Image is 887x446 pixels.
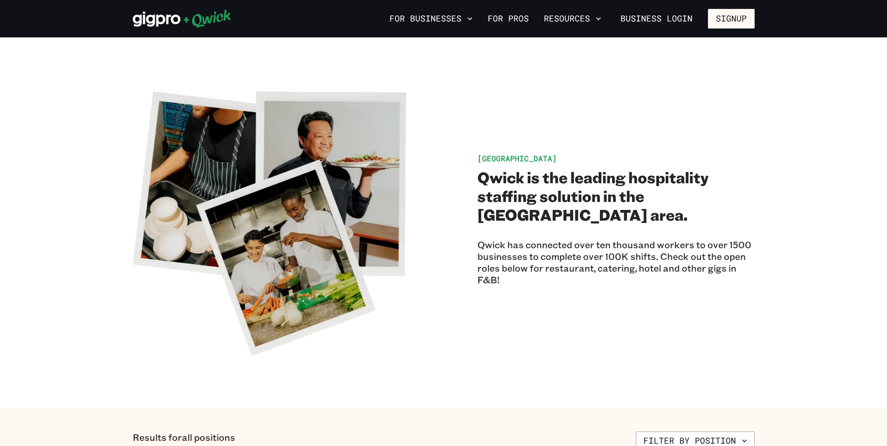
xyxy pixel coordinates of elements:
img: A collection of images of people working gigs. [133,84,410,361]
p: Qwick has connected over ten thousand workers to over 1500 businesses to complete over 100K shift... [477,239,755,286]
button: Signup [708,9,755,29]
button: For Businesses [386,11,476,27]
h2: Qwick is the leading hospitality staffing solution in the [GEOGRAPHIC_DATA] area. [477,168,755,224]
a: Business Login [613,9,700,29]
a: For Pros [484,11,533,27]
button: Resources [540,11,605,27]
span: [GEOGRAPHIC_DATA] [477,153,557,163]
